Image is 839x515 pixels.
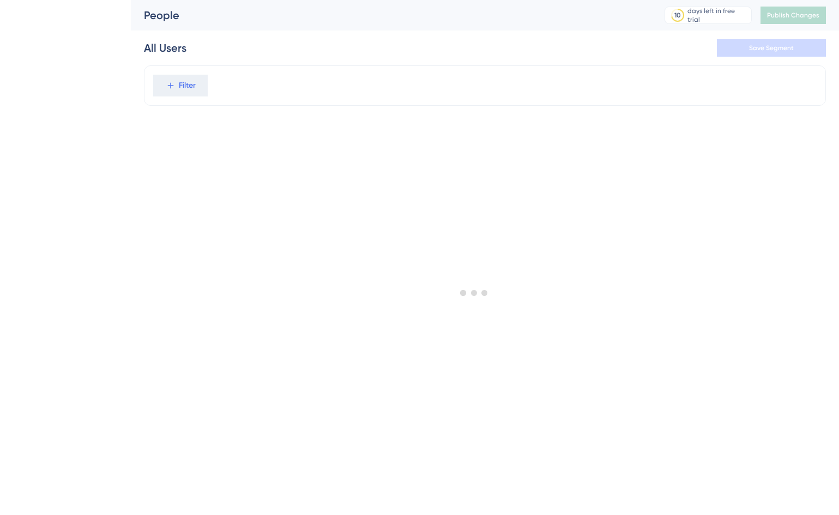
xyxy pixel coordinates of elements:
[674,11,681,20] div: 10
[144,40,186,56] div: All Users
[687,7,748,24] div: days left in free trial
[760,7,826,24] button: Publish Changes
[749,44,794,52] span: Save Segment
[767,11,819,20] span: Publish Changes
[717,39,826,57] button: Save Segment
[144,8,637,23] div: People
